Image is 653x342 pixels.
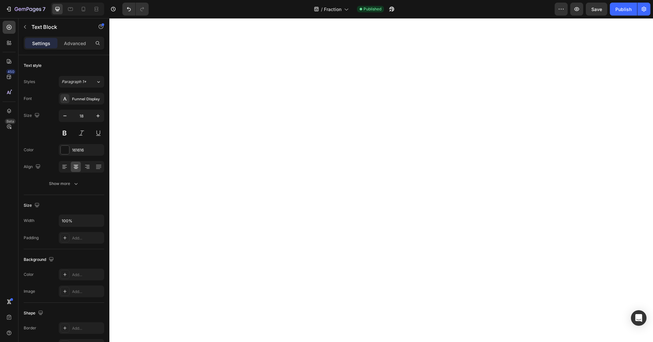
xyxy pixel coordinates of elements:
[363,6,381,12] span: Published
[24,255,55,264] div: Background
[49,180,79,187] div: Show more
[24,288,35,294] div: Image
[610,3,637,16] button: Publish
[24,309,44,318] div: Shape
[6,69,16,74] div: 450
[72,235,103,241] div: Add...
[59,76,104,88] button: Paragraph 1*
[5,119,16,124] div: Beta
[72,96,103,102] div: Funnel Display
[24,163,42,171] div: Align
[109,18,653,342] iframe: Design area
[59,215,104,226] input: Auto
[72,289,103,295] div: Add...
[24,235,39,241] div: Padding
[72,147,103,153] div: 161616
[122,3,149,16] div: Undo/Redo
[62,79,86,85] span: Paragraph 1*
[24,147,34,153] div: Color
[631,310,647,326] div: Open Intercom Messenger
[586,3,607,16] button: Save
[24,111,41,120] div: Size
[24,63,42,68] div: Text style
[3,3,48,16] button: 7
[24,178,104,189] button: Show more
[43,5,45,13] p: 7
[72,272,103,278] div: Add...
[24,325,36,331] div: Border
[24,218,34,224] div: Width
[591,6,602,12] span: Save
[24,201,41,210] div: Size
[24,96,32,102] div: Font
[72,325,103,331] div: Add...
[24,79,35,85] div: Styles
[324,6,341,13] span: Fraction
[31,23,87,31] p: Text Block
[24,272,34,277] div: Color
[321,6,323,13] span: /
[615,6,632,13] div: Publish
[32,40,50,47] p: Settings
[64,40,86,47] p: Advanced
